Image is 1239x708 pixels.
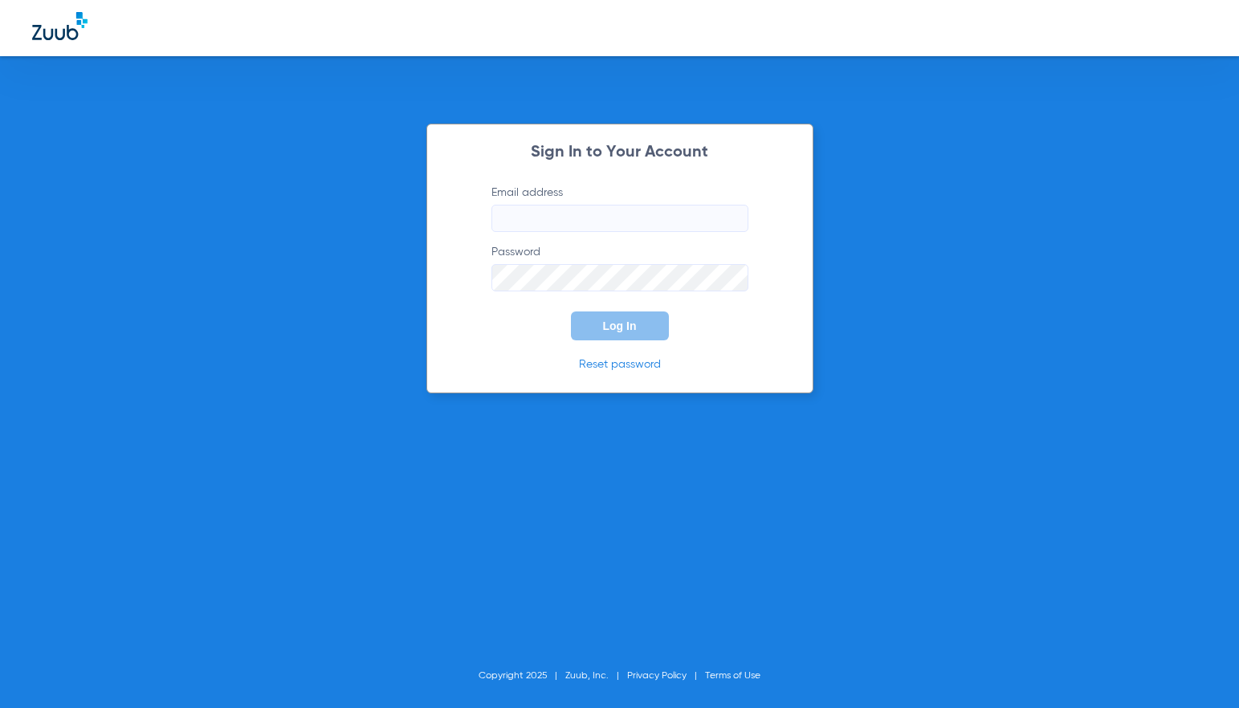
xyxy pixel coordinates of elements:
button: Log In [571,311,669,340]
a: Reset password [579,359,661,370]
img: Zuub Logo [32,12,88,40]
input: Password [491,264,748,291]
h2: Sign In to Your Account [467,144,772,161]
input: Email address [491,205,748,232]
span: Log In [603,319,637,332]
label: Password [491,244,748,291]
label: Email address [491,185,748,232]
a: Privacy Policy [627,671,687,681]
li: Zuub, Inc. [565,668,627,684]
iframe: Chat Widget [1159,631,1239,708]
a: Terms of Use [705,671,760,681]
li: Copyright 2025 [479,668,565,684]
